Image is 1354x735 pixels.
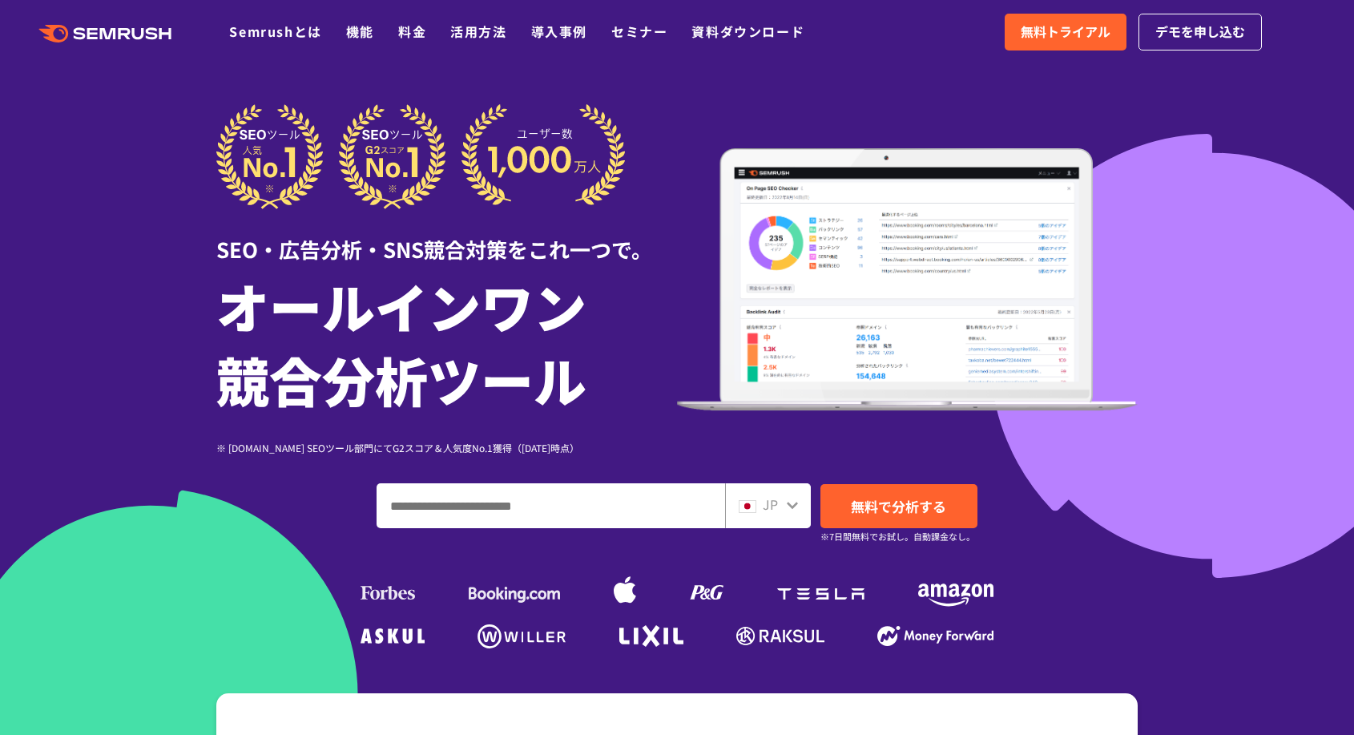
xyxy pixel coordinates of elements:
a: 無料トライアル [1005,14,1126,50]
span: 無料で分析する [851,496,946,516]
span: デモを申し込む [1155,22,1245,42]
input: ドメイン、キーワードまたはURLを入力してください [377,484,724,527]
a: デモを申し込む [1138,14,1262,50]
a: 資料ダウンロード [691,22,804,41]
a: Semrushとは [229,22,321,41]
a: 活用方法 [450,22,506,41]
a: 機能 [346,22,374,41]
a: 料金 [398,22,426,41]
a: 無料で分析する [820,484,977,528]
h1: オールインワン 競合分析ツール [216,269,677,416]
span: JP [763,495,778,514]
small: ※7日間無料でお試し。自動課金なし。 [820,529,975,544]
div: SEO・広告分析・SNS競合対策をこれ一つで。 [216,209,677,265]
span: 無料トライアル [1021,22,1110,42]
a: セミナー [611,22,667,41]
div: ※ [DOMAIN_NAME] SEOツール部門にてG2スコア＆人気度No.1獲得（[DATE]時点） [216,440,677,455]
a: 導入事例 [531,22,587,41]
